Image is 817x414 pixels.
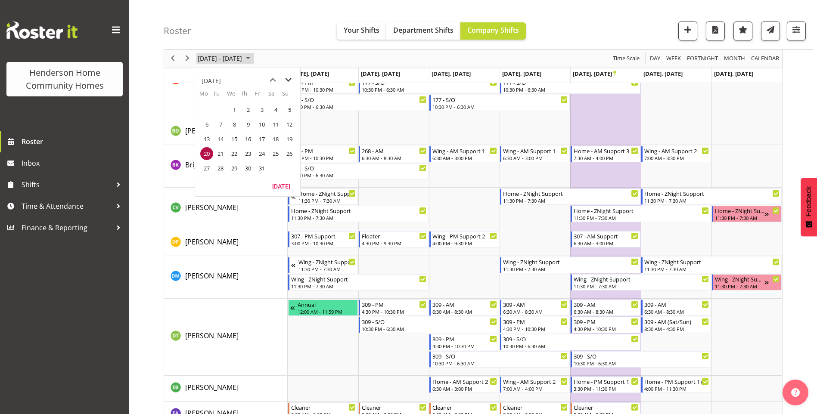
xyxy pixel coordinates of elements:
button: Today [267,180,296,192]
button: Next [182,53,193,64]
div: 7:30 AM - 4:00 PM [574,154,638,161]
td: Monday, October 20, 2025 [199,146,213,161]
span: Wednesday, October 29, 2025 [228,162,241,175]
div: 11:30 PM - 7:30 AM [715,283,764,290]
div: 4:30 PM - 9:30 PM [362,240,426,247]
span: Department Shifts [393,25,454,35]
div: 12:00 AM - 11:59 PM [298,308,356,315]
div: Dipika Thapa"s event - 309 - PM Begin From Wednesday, October 22, 2025 at 4:30:00 PM GMT+13:00 En... [429,334,499,350]
div: 177 - S/O [432,95,568,104]
div: 6:30 AM - 3:00 PM [432,385,497,392]
button: Fortnight [686,53,720,64]
button: Previous [167,53,179,64]
button: Timeline Week [665,53,683,64]
div: Cheenee Vargas"s event - Home - ZNight Support Begin From Monday, October 20, 2025 at 11:30:00 PM... [288,206,429,222]
div: Daniel Marticio"s event - Wing - ZNight Support Begin From Sunday, October 26, 2025 at 11:30:00 P... [712,274,782,290]
span: Thursday, October 23, 2025 [242,147,255,160]
div: 11:30 PM - 7:30 AM [503,266,638,272]
div: Wing - ZNight Support [298,257,356,266]
div: Daniel Marticio"s event - Wing - ZNight Support Begin From Thursday, October 23, 2025 at 11:30:00... [500,257,640,273]
div: 11:30 PM - 7:30 AM [715,214,764,221]
td: Billie-Rose Dunlop resource [164,119,288,145]
span: Week [665,53,682,64]
div: Dipika Thapa"s event - Annual Begin From Sunday, October 12, 2025 at 12:00:00 AM GMT+13:00 Ends A... [288,300,358,316]
span: Wednesday, October 22, 2025 [228,147,241,160]
th: Su [282,90,296,102]
span: Time Scale [612,53,640,64]
a: [PERSON_NAME] [185,271,239,281]
button: previous month [265,72,280,88]
div: Daljeet Prasad"s event - 307 - AM Support Begin From Friday, October 24, 2025 at 6:30:00 AM GMT+1... [571,231,640,247]
div: 309 - AM [644,300,709,309]
div: Wing - ZNight Support [715,275,764,283]
span: [DATE] - [DATE] [197,53,243,64]
div: 10:30 PM - 6:30 AM [362,325,497,332]
span: Saturday, October 11, 2025 [269,118,282,131]
td: Daljeet Prasad resource [164,230,288,256]
div: Eloise Bailey"s event - Home - PM Support 1 Begin From Friday, October 24, 2025 at 3:30:00 PM GMT... [571,377,640,393]
span: [PERSON_NAME] [185,383,239,392]
div: 177 - S/O [291,95,426,104]
span: Wednesday, October 8, 2025 [228,118,241,131]
div: Cheenee Vargas"s event - Home - ZNight Support Begin From Sunday, October 19, 2025 at 11:30:00 PM... [288,188,358,205]
div: 6:30 AM - 3:00 PM [574,240,638,247]
td: Brijesh (BK) Kachhadiya resource [164,145,288,188]
span: Monday, October 27, 2025 [200,162,213,175]
div: 4:30 PM - 10:30 PM [362,308,426,315]
th: We [227,90,241,102]
button: Send a list of all shifts for the selected filtered period to all rostered employees. [761,22,780,40]
div: 6:30 AM - 8:30 AM [574,308,638,315]
div: Cheenee Vargas"s event - Home - ZNight Support Begin From Thursday, October 23, 2025 at 11:30:00 ... [500,188,640,205]
div: Brijesh (BK) Kachhadiya"s event - Wing - AM Support 2 Begin From Saturday, October 25, 2025 at 7:... [641,146,711,162]
div: Billie Sothern"s event - 177 - S/O Begin From Wednesday, October 22, 2025 at 10:30:00 PM GMT+13:0... [429,95,570,111]
div: Cleaner [432,403,497,411]
div: 307 - AM Support [574,232,638,240]
div: Dipika Thapa"s event - 309 - AM Begin From Saturday, October 25, 2025 at 6:30:00 AM GMT+13:00 End... [641,300,711,316]
div: 309 - AM (Sat/Sun) [644,317,709,326]
div: Home - AM Support 2 [432,377,497,386]
span: Fortnight [686,53,719,64]
div: Wing - AM Support 1 [432,146,497,155]
span: [DATE], [DATE] [502,70,541,77]
div: Daniel Marticio"s event - Wing - ZNight Support Begin From Saturday, October 25, 2025 at 11:30:00... [641,257,782,273]
span: Feedback [805,186,813,216]
div: 268 - S/O [291,164,426,172]
div: next period [180,49,195,68]
span: Inbox [22,157,125,170]
span: Tuesday, October 14, 2025 [214,133,227,145]
div: Daniel Marticio"s event - Wing - ZNight Support Begin From Monday, October 20, 2025 at 11:30:00 P... [288,274,429,290]
div: 7:00 AM - 4:00 PM [503,385,568,392]
div: 6:30 AM - 3:00 PM [432,154,497,161]
div: 309 - S/O [362,317,497,326]
div: Dipika Thapa"s event - 309 - S/O Begin From Thursday, October 23, 2025 at 10:30:00 PM GMT+13:00 E... [500,334,640,350]
div: 4:30 PM - 10:30 PM [503,325,568,332]
span: Friday, October 10, 2025 [255,118,268,131]
div: Brijesh (BK) Kachhadiya"s event - Wing - AM Support 1 Begin From Wednesday, October 22, 2025 at 6... [429,146,499,162]
div: Brijesh (BK) Kachhadiya"s event - 268 - S/O Begin From Monday, October 20, 2025 at 10:30:00 PM GM... [288,163,429,179]
button: October 2025 [196,53,254,64]
button: Time Scale [612,53,641,64]
div: 4:00 PM - 11:30 PM [644,385,709,392]
div: Dipika Thapa"s event - 309 - S/O Begin From Tuesday, October 21, 2025 at 10:30:00 PM GMT+13:00 En... [359,317,499,333]
button: Highlight an important date within the roster. [733,22,752,40]
div: Billie Sothern"s event - 177 - PM Begin From Monday, October 20, 2025 at 4:30:00 PM GMT+13:00 End... [288,77,358,94]
div: Wing - PM Support 2 [432,232,497,240]
div: 307 - PM Support [291,232,356,240]
div: Eloise Bailey"s event - Wing - AM Support 2 Begin From Thursday, October 23, 2025 at 7:00:00 AM G... [500,377,570,393]
div: October 20 - 26, 2025 [195,49,255,68]
div: 309 - AM [432,300,497,309]
span: Thursday, October 30, 2025 [242,162,255,175]
div: Dipika Thapa"s event - 309 - AM (Sat/Sun) Begin From Saturday, October 25, 2025 at 8:30:00 AM GMT... [641,317,711,333]
span: Time & Attendance [22,200,112,213]
button: Timeline Month [723,53,747,64]
div: 10:30 PM - 6:30 AM [503,86,638,93]
div: Daniel Marticio"s event - Wing - ZNight Support Begin From Friday, October 24, 2025 at 11:30:00 P... [571,274,711,290]
div: Home - ZNight Support [298,189,356,198]
div: Billie Sothern"s event - 177 - S/O Begin From Thursday, October 23, 2025 at 10:30:00 PM GMT+13:00... [500,77,640,94]
div: Henderson Home Community Homes [15,66,114,92]
div: 11:30 PM - 7:30 AM [644,266,780,272]
div: 8:30 AM - 4:30 PM [644,325,709,332]
span: Thursday, October 2, 2025 [242,103,255,116]
div: Dipika Thapa"s event - 309 - S/O Begin From Wednesday, October 22, 2025 at 10:30:00 PM GMT+13:00 ... [429,351,570,368]
span: [PERSON_NAME] [185,203,239,212]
